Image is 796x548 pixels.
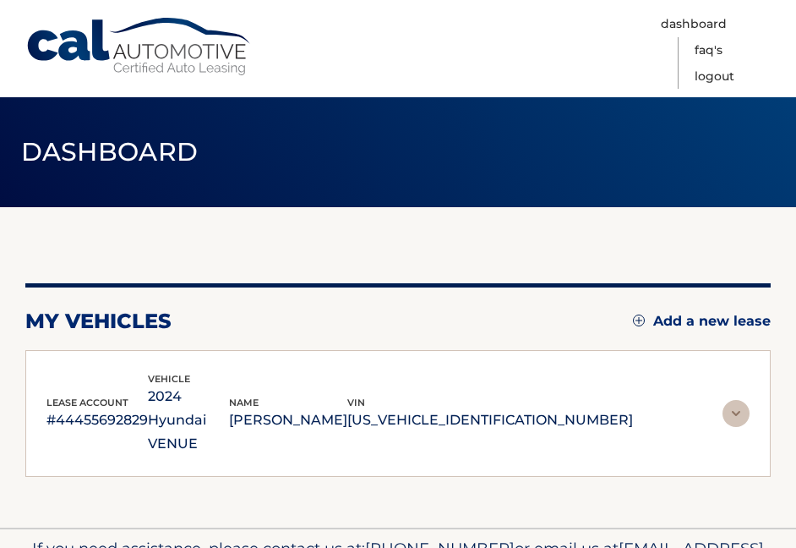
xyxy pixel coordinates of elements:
[347,397,365,408] span: vin
[46,408,148,432] p: #44455692829
[695,63,734,90] a: Logout
[229,397,259,408] span: name
[633,315,645,326] img: add.svg
[46,397,128,408] span: lease account
[148,385,229,456] p: 2024 Hyundai VENUE
[633,313,771,330] a: Add a new lease
[25,309,172,334] h2: my vehicles
[722,400,750,427] img: accordion-rest.svg
[25,17,254,77] a: Cal Automotive
[148,373,190,385] span: vehicle
[695,37,722,63] a: FAQ's
[661,11,727,37] a: Dashboard
[229,408,347,432] p: [PERSON_NAME]
[347,408,633,432] p: [US_VEHICLE_IDENTIFICATION_NUMBER]
[21,136,199,167] span: Dashboard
